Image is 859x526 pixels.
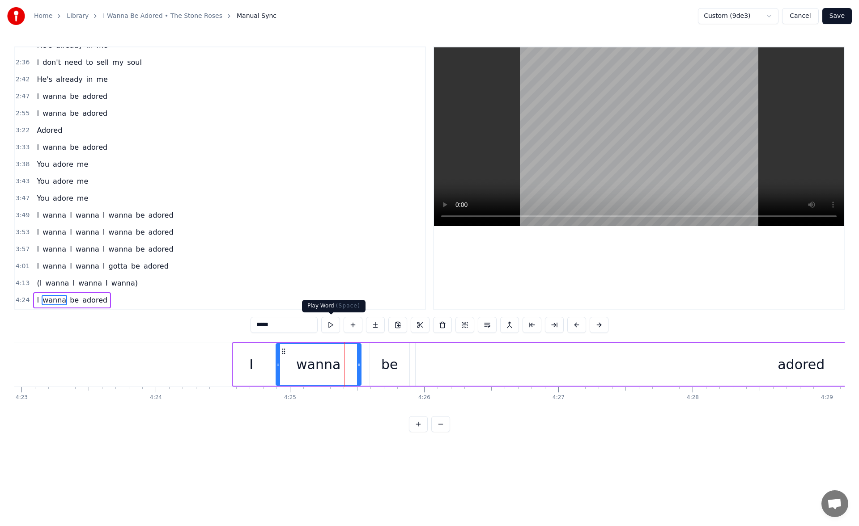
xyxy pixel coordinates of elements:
span: 3:22 [16,126,30,135]
span: me [95,74,108,84]
div: 4:26 [418,394,430,401]
span: 3:57 [16,245,30,254]
span: I [36,91,40,101]
span: I [36,142,40,152]
div: Play Word [302,300,366,312]
span: I [69,244,73,254]
span: I [102,210,106,220]
a: Library [67,12,89,21]
span: sell [96,57,110,67]
span: me [76,159,89,169]
span: adored [81,142,108,152]
span: be [130,261,141,271]
div: 4:28 [687,394,699,401]
div: 4:29 [821,394,833,401]
a: I Wanna Be Adored • The Stone Roses [103,12,222,21]
span: already [55,74,84,84]
button: Save [822,8,852,24]
span: wanna [42,227,67,237]
span: adored [143,261,170,271]
a: Home [34,12,52,21]
span: in [85,74,94,84]
span: wanna [108,244,133,254]
span: adore [52,193,74,203]
span: 3:53 [16,228,30,237]
span: wanna [44,278,70,288]
span: 4:01 [16,262,30,271]
span: You [36,193,50,203]
span: I [36,108,40,118]
span: 2:55 [16,109,30,118]
span: gotta [108,261,128,271]
span: 3:43 [16,177,30,186]
button: Cancel [782,8,818,24]
span: Manual Sync [237,12,276,21]
div: adored [778,354,825,375]
span: adored [148,244,174,254]
span: I [36,261,40,271]
span: adore [52,159,74,169]
span: I [69,210,73,220]
span: wanna) [111,278,139,288]
span: my [111,57,124,67]
span: be [69,108,80,118]
span: be [69,91,80,101]
span: wanna [77,278,103,288]
span: adore [52,176,74,186]
span: 2:36 [16,58,30,67]
span: Adored [36,125,63,135]
span: He's [36,74,53,84]
span: wanna [42,108,67,118]
span: wanna [42,210,67,220]
span: wanna [75,210,100,220]
div: wanna [296,354,340,375]
span: 2:47 [16,92,30,101]
span: I [69,261,73,271]
span: I [36,210,40,220]
span: adored [148,210,174,220]
span: be [135,210,146,220]
span: adored [81,108,108,118]
span: wanna [42,295,67,305]
span: I [36,295,40,305]
div: 4:23 [16,394,28,401]
span: adored [81,91,108,101]
span: You [36,176,50,186]
div: I [249,354,253,375]
span: me [76,193,89,203]
img: youka [7,7,25,25]
span: I [36,244,40,254]
span: be [135,244,146,254]
span: I [69,227,73,237]
span: ( Space ) [336,303,360,309]
span: 3:33 [16,143,30,152]
span: wanna [42,244,67,254]
span: I [72,278,76,288]
span: You [36,159,50,169]
span: wanna [42,91,67,101]
span: be [135,227,146,237]
span: 2:42 [16,75,30,84]
span: wanna [75,227,100,237]
span: I [102,261,106,271]
span: adored [148,227,174,237]
span: wanna [75,261,100,271]
span: (I [36,278,43,288]
span: wanna [42,142,67,152]
div: Open chat [821,490,848,517]
span: 4:13 [16,279,30,288]
span: I [36,57,40,67]
span: 3:49 [16,211,30,220]
div: 4:25 [284,394,296,401]
span: to [85,57,94,67]
span: wanna [108,227,133,237]
span: I [102,227,106,237]
span: wanna [42,261,67,271]
span: 4:24 [16,296,30,305]
span: don't [42,57,62,67]
div: 4:24 [150,394,162,401]
span: I [102,244,106,254]
span: I [36,227,40,237]
div: be [381,354,398,375]
span: be [69,142,80,152]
